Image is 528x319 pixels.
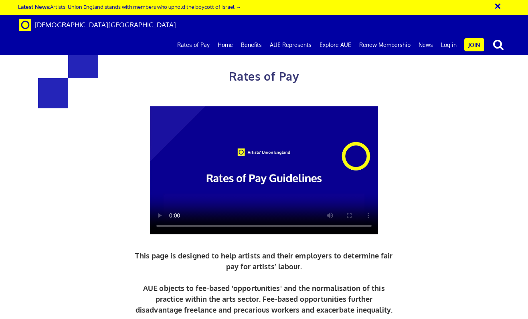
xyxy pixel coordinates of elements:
span: Rates of Pay [229,69,299,83]
a: Renew Membership [355,35,415,55]
a: Benefits [237,35,266,55]
a: Join [464,38,484,51]
a: Latest News:Artists’ Union England stands with members who uphold the boycott of Israel → [18,3,241,10]
a: Log in [437,35,461,55]
a: Home [214,35,237,55]
a: Brand [DEMOGRAPHIC_DATA][GEOGRAPHIC_DATA] [13,15,182,35]
a: Rates of Pay [173,35,214,55]
strong: Latest News: [18,3,50,10]
a: AUE Represents [266,35,316,55]
a: Explore AUE [316,35,355,55]
span: [DEMOGRAPHIC_DATA][GEOGRAPHIC_DATA] [34,20,176,29]
a: News [415,35,437,55]
p: This page is designed to help artists and their employers to determine fair pay for artists’ labo... [133,250,395,315]
button: search [486,36,511,53]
